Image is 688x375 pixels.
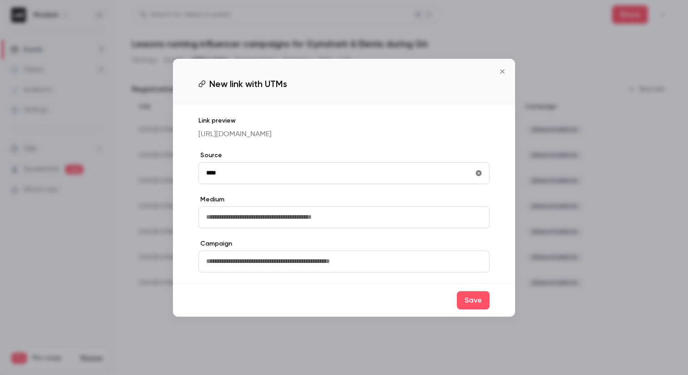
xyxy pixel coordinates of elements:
[471,166,486,180] button: utmSource
[198,129,490,140] p: [URL][DOMAIN_NAME]
[198,151,490,160] label: Source
[493,62,511,81] button: Close
[457,291,490,309] button: Save
[198,239,490,248] label: Campaign
[198,116,490,125] p: Link preview
[198,195,490,204] label: Medium
[209,77,287,91] span: New link with UTMs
